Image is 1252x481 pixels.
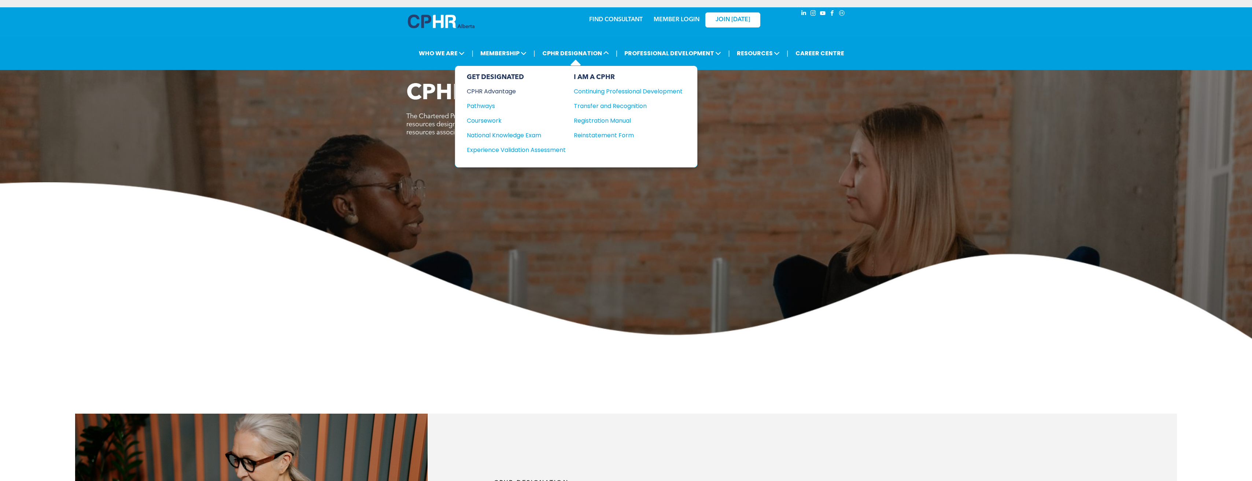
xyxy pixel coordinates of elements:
li: | [728,46,730,61]
img: A blue and white logo for cp alberta [408,15,474,28]
span: JOIN [DATE] [716,16,750,23]
a: youtube [819,9,827,19]
a: Reinstatement Form [574,131,683,140]
span: RESOURCES [735,46,782,60]
a: Registration Manual [574,116,683,125]
a: CPHR Advantage [467,87,566,96]
div: Continuing Professional Development [574,87,672,96]
a: FIND CONSULTANT [589,17,643,23]
a: CAREER CENTRE [793,46,846,60]
span: MEMBERSHIP [478,46,529,60]
div: Coursework [467,116,556,125]
a: National Knowledge Exam [467,131,566,140]
a: linkedin [800,9,808,19]
li: | [533,46,535,61]
a: Experience Validation Assessment [467,145,566,154]
div: Reinstatement Form [574,131,672,140]
a: Pathways [467,101,566,111]
div: GET DESIGNATED [467,73,566,81]
div: I AM A CPHR [574,73,683,81]
span: PROFESSIONAL DEVELOPMENT [622,46,723,60]
span: The Chartered Professional in Human Resources (CPHR) is the only human resources designation reco... [406,113,623,136]
a: Continuing Professional Development [574,87,683,96]
li: | [616,46,618,61]
span: CPHR DESIGNATION [540,46,611,60]
a: facebook [828,9,836,19]
span: WHO WE ARE [417,46,467,60]
div: Registration Manual [574,116,672,125]
div: CPHR Advantage [467,87,556,96]
a: JOIN [DATE] [705,12,760,27]
a: MEMBER LOGIN [654,17,699,23]
li: | [787,46,788,61]
a: Transfer and Recognition [574,101,683,111]
div: Experience Validation Assessment [467,145,556,154]
div: Pathways [467,101,556,111]
a: Coursework [467,116,566,125]
span: CPHR Advantage [406,83,589,105]
div: National Knowledge Exam [467,131,556,140]
div: Transfer and Recognition [574,101,672,111]
li: | [472,46,473,61]
a: Social network [838,9,846,19]
a: instagram [809,9,817,19]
